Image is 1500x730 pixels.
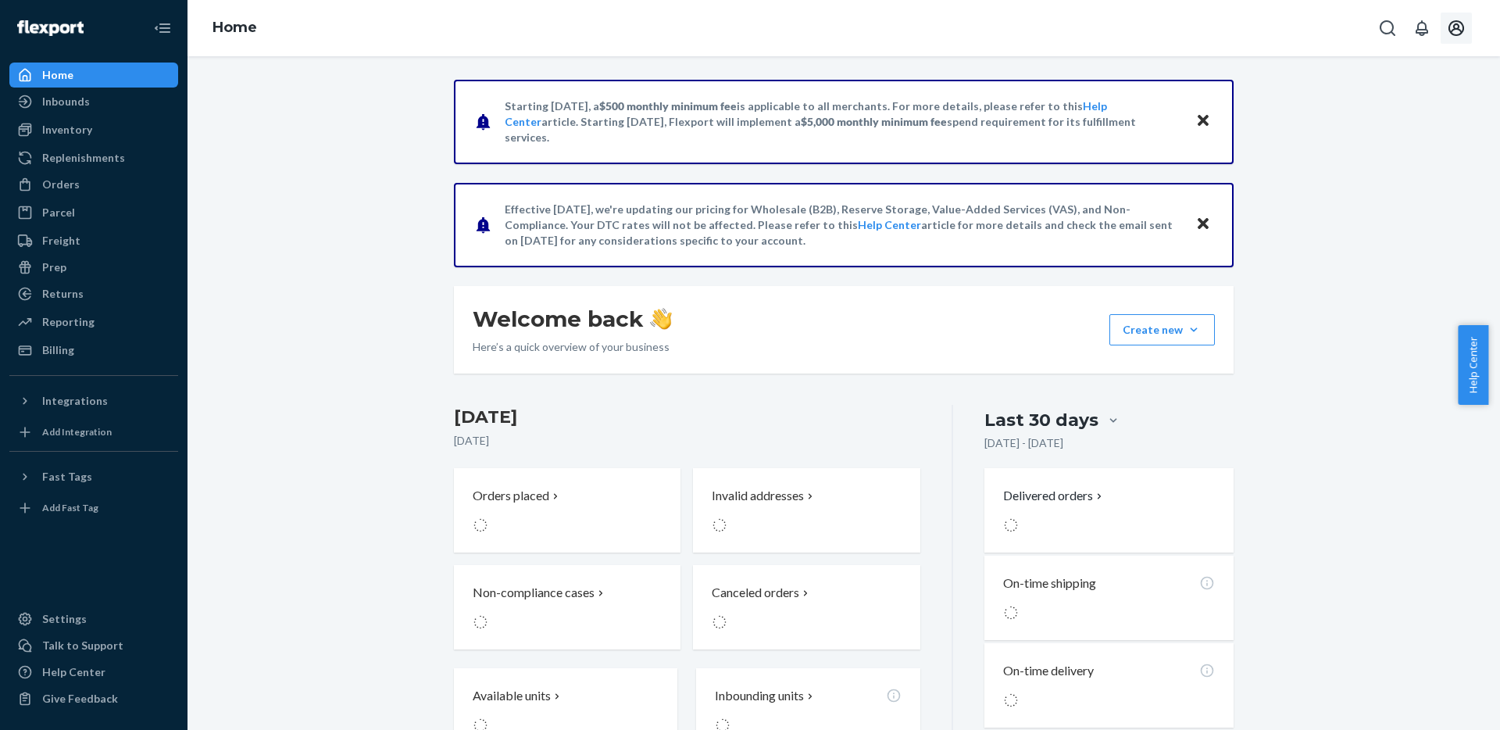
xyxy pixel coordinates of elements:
[9,145,178,170] a: Replenishments
[505,202,1180,249] p: Effective [DATE], we're updating our pricing for Wholesale (B2B), Reserve Storage, Value-Added Se...
[42,638,123,653] div: Talk to Support
[9,89,178,114] a: Inbounds
[473,487,549,505] p: Orders placed
[212,19,257,36] a: Home
[9,660,178,685] a: Help Center
[1458,325,1488,405] button: Help Center
[693,565,920,649] button: Canceled orders
[42,177,80,192] div: Orders
[42,67,73,83] div: Home
[1193,213,1213,236] button: Close
[9,496,178,521] a: Add Fast Tag
[801,115,947,128] span: $5,000 monthly minimum fee
[984,435,1063,451] p: [DATE] - [DATE]
[473,339,672,355] p: Here’s a quick overview of your business
[9,464,178,489] button: Fast Tags
[9,420,178,445] a: Add Integration
[42,425,112,438] div: Add Integration
[9,633,178,658] a: Talk to Support
[9,200,178,225] a: Parcel
[42,664,105,680] div: Help Center
[473,687,551,705] p: Available units
[1406,13,1437,44] button: Open notifications
[9,338,178,363] a: Billing
[17,20,84,36] img: Flexport logo
[147,13,178,44] button: Close Navigation
[42,469,92,485] div: Fast Tags
[454,565,680,649] button: Non-compliance cases
[1372,13,1403,44] button: Open Search Box
[42,286,84,302] div: Returns
[42,150,125,166] div: Replenishments
[9,310,178,335] a: Reporting
[454,405,920,430] h3: [DATE]
[9,281,178,306] a: Returns
[42,611,87,627] div: Settings
[712,487,804,505] p: Invalid addresses
[858,218,921,231] a: Help Center
[42,205,75,220] div: Parcel
[712,584,799,602] p: Canceled orders
[1003,487,1105,505] button: Delivered orders
[650,308,672,330] img: hand-wave emoji
[42,122,92,138] div: Inventory
[42,259,66,275] div: Prep
[42,393,108,409] div: Integrations
[9,63,178,88] a: Home
[473,584,595,602] p: Non-compliance cases
[9,607,178,632] a: Settings
[9,686,178,711] button: Give Feedback
[9,228,178,253] a: Freight
[9,172,178,197] a: Orders
[42,233,80,249] div: Freight
[1441,13,1472,44] button: Open account menu
[454,468,680,553] button: Orders placed
[505,98,1180,145] p: Starting [DATE], a is applicable to all merchants. For more details, please refer to this article...
[454,433,920,449] p: [DATE]
[693,468,920,553] button: Invalid addresses
[42,314,95,330] div: Reporting
[9,388,178,413] button: Integrations
[984,408,1098,432] div: Last 30 days
[42,501,98,514] div: Add Fast Tag
[1193,110,1213,133] button: Close
[42,691,118,707] div: Give Feedback
[1003,662,1094,680] p: On-time delivery
[1003,574,1096,592] p: On-time shipping
[42,94,90,109] div: Inbounds
[42,342,74,358] div: Billing
[9,117,178,142] a: Inventory
[599,99,737,113] span: $500 monthly minimum fee
[715,687,804,705] p: Inbounding units
[473,305,672,333] h1: Welcome back
[9,255,178,280] a: Prep
[200,5,270,51] ol: breadcrumbs
[1109,314,1215,345] button: Create new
